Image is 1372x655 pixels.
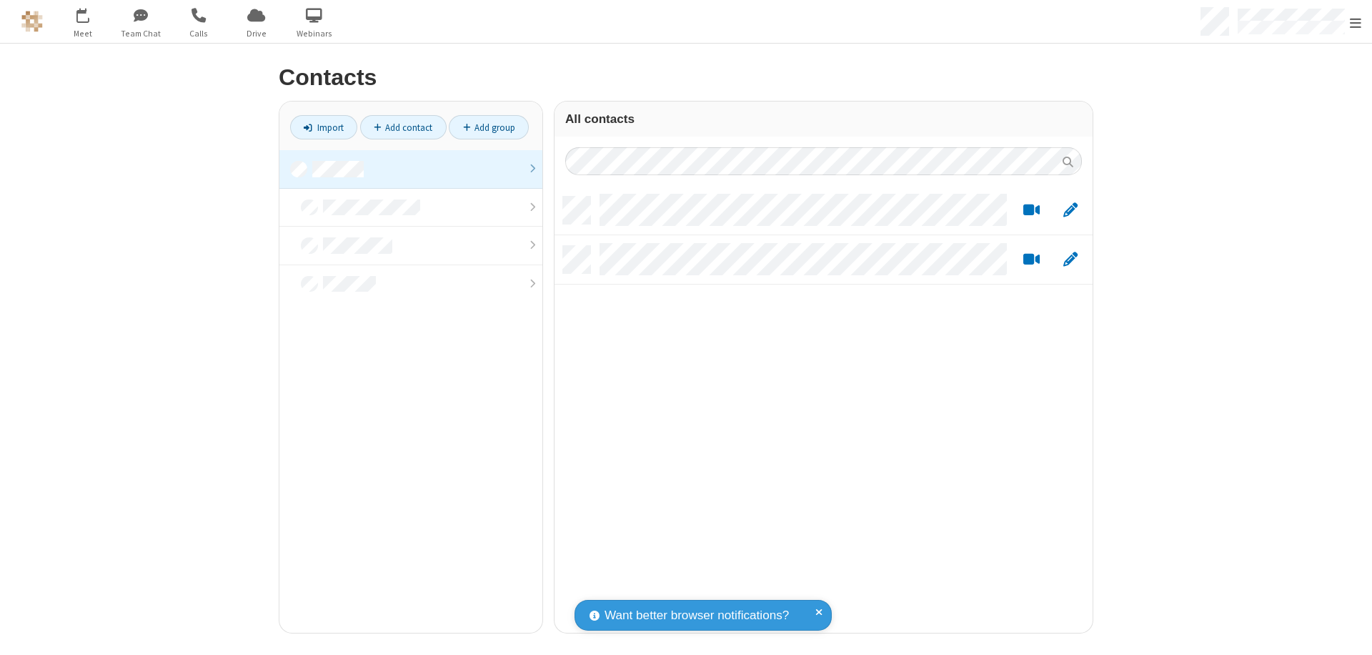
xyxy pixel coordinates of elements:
h3: All contacts [565,112,1082,126]
span: Drive [229,27,283,40]
span: Meet [56,27,109,40]
button: Start a video meeting [1018,202,1045,220]
span: Team Chat [114,27,167,40]
button: Start a video meeting [1018,251,1045,269]
div: grid [555,186,1093,633]
img: QA Selenium DO NOT DELETE OR CHANGE [21,11,43,32]
div: 3 [86,8,95,19]
span: Calls [171,27,225,40]
a: Add group [449,115,529,139]
span: Webinars [287,27,341,40]
a: Import [290,115,357,139]
h2: Contacts [279,65,1093,90]
iframe: Chat [1336,618,1361,645]
button: Edit [1056,202,1084,220]
span: Want better browser notifications? [605,606,789,625]
a: Add contact [360,115,447,139]
button: Edit [1056,251,1084,269]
